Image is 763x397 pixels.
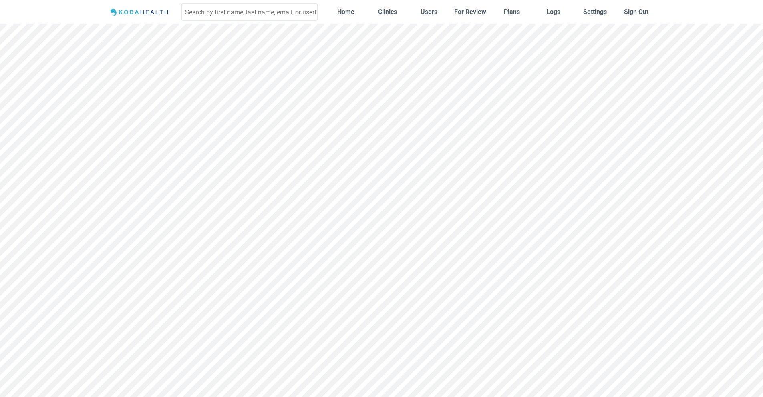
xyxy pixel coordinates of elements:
input: Search by first name, last name, email, or userId [181,3,318,21]
img: Logo [108,7,172,17]
a: Logs [534,2,573,22]
a: Settings [576,2,614,22]
a: Home [327,2,365,22]
a: Users [410,2,448,22]
button: Sign Out [617,2,656,22]
a: Clinics [368,2,407,22]
a: Plans [493,2,531,22]
a: For Review [451,2,489,22]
